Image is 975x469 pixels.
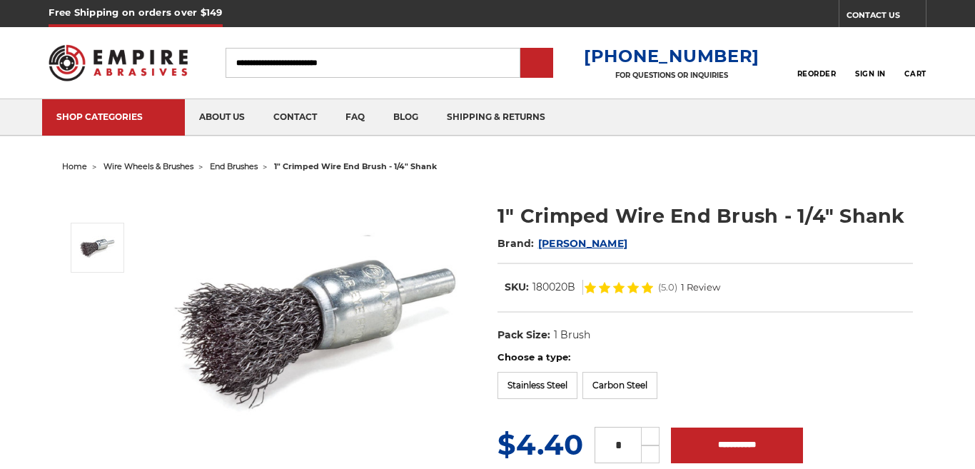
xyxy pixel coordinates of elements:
[904,47,926,79] a: Cart
[210,161,258,171] a: end brushes
[658,283,677,292] span: (5.0)
[797,47,837,78] a: Reorder
[49,36,187,90] img: Empire Abrasives
[554,328,590,343] dd: 1 Brush
[904,69,926,79] span: Cart
[497,237,535,250] span: Brand:
[855,69,886,79] span: Sign In
[62,161,87,171] a: home
[379,99,433,136] a: blog
[497,202,913,230] h1: 1" Crimped Wire End Brush - 1/4" Shank
[56,111,171,122] div: SHOP CATEGORIES
[847,7,926,27] a: CONTACT US
[497,351,913,365] label: Choose a type:
[497,328,550,343] dt: Pack Size:
[497,427,583,462] span: $4.40
[103,161,193,171] a: wire wheels & brushes
[331,99,379,136] a: faq
[538,237,627,250] a: [PERSON_NAME]
[522,49,551,78] input: Submit
[681,283,720,292] span: 1 Review
[259,99,331,136] a: contact
[274,161,437,171] span: 1" crimped wire end brush - 1/4" shank
[433,99,560,136] a: shipping & returns
[505,280,529,295] dt: SKU:
[584,46,759,66] a: [PHONE_NUMBER]
[79,230,115,266] img: 1" Crimped Wire End Brush - 1/4" Shank
[797,69,837,79] span: Reorder
[185,99,259,136] a: about us
[532,280,575,295] dd: 180020B
[584,71,759,80] p: FOR QUESTIONS OR INQUIRIES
